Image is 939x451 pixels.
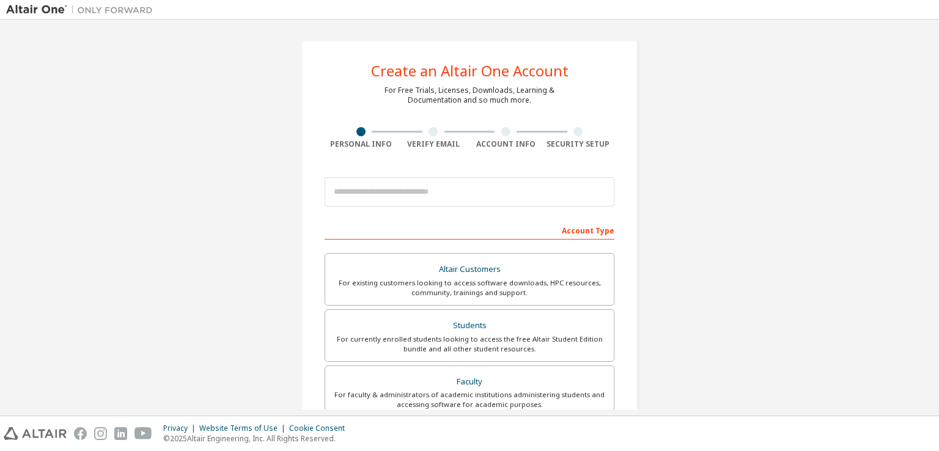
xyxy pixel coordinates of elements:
[94,427,107,440] img: instagram.svg
[333,317,606,334] div: Students
[163,424,199,433] div: Privacy
[333,390,606,409] div: For faculty & administrators of academic institutions administering students and accessing softwa...
[163,433,352,444] p: © 2025 Altair Engineering, Inc. All Rights Reserved.
[469,139,542,149] div: Account Info
[333,373,606,391] div: Faculty
[333,278,606,298] div: For existing customers looking to access software downloads, HPC resources, community, trainings ...
[325,220,614,240] div: Account Type
[4,427,67,440] img: altair_logo.svg
[6,4,159,16] img: Altair One
[134,427,152,440] img: youtube.svg
[199,424,289,433] div: Website Terms of Use
[289,424,352,433] div: Cookie Consent
[325,139,397,149] div: Personal Info
[333,334,606,354] div: For currently enrolled students looking to access the free Altair Student Edition bundle and all ...
[114,427,127,440] img: linkedin.svg
[542,139,615,149] div: Security Setup
[397,139,470,149] div: Verify Email
[371,64,569,78] div: Create an Altair One Account
[333,261,606,278] div: Altair Customers
[385,86,554,105] div: For Free Trials, Licenses, Downloads, Learning & Documentation and so much more.
[74,427,87,440] img: facebook.svg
